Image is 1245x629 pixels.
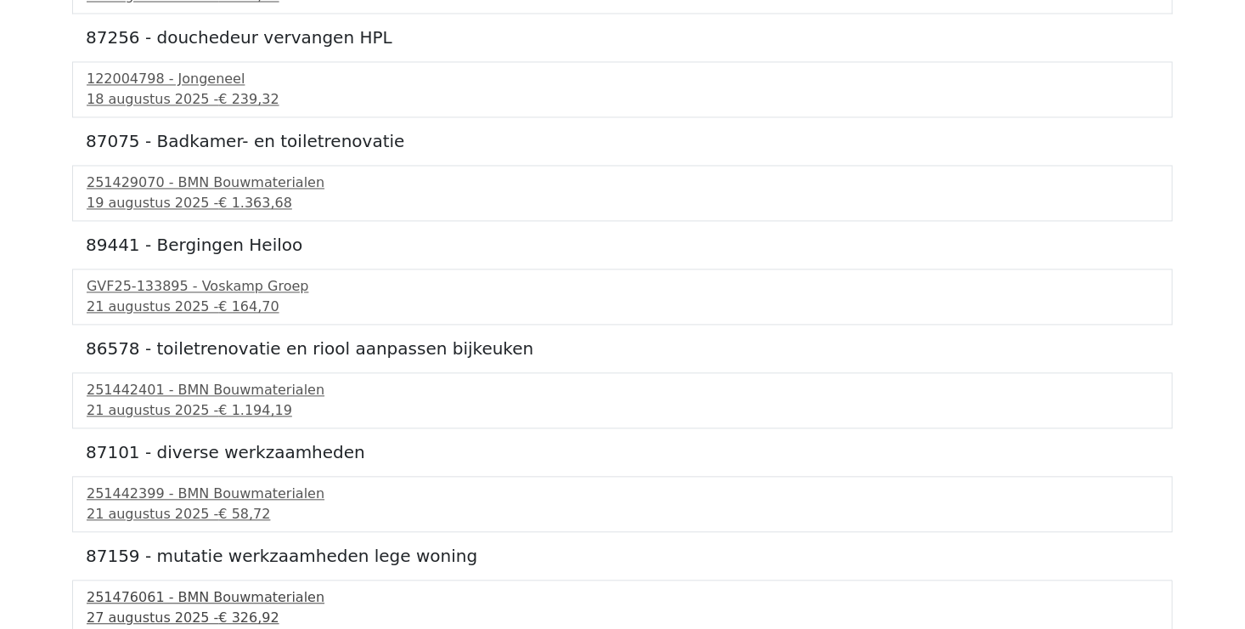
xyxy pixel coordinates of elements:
[218,195,292,211] span: € 1.363,68
[87,484,1158,524] a: 251442399 - BMN Bouwmaterialen21 augustus 2025 -€ 58,72
[218,609,279,626] span: € 326,92
[87,276,1158,297] div: GVF25-133895 - Voskamp Groep
[87,69,1158,89] div: 122004798 - Jongeneel
[87,608,1158,628] div: 27 augustus 2025 -
[87,380,1158,421] a: 251442401 - BMN Bouwmaterialen21 augustus 2025 -€ 1.194,19
[87,587,1158,628] a: 251476061 - BMN Bouwmaterialen27 augustus 2025 -€ 326,92
[86,442,1159,462] h5: 87101 - diverse werkzaamheden
[218,298,279,314] span: € 164,70
[86,27,1159,48] h5: 87256 - douchedeur vervangen HPL
[87,173,1158,213] a: 251429070 - BMN Bouwmaterialen19 augustus 2025 -€ 1.363,68
[87,587,1158,608] div: 251476061 - BMN Bouwmaterialen
[86,131,1159,151] h5: 87075 - Badkamer- en toiletrenovatie
[87,89,1158,110] div: 18 augustus 2025 -
[87,173,1158,193] div: 251429070 - BMN Bouwmaterialen
[87,297,1158,317] div: 21 augustus 2025 -
[87,69,1158,110] a: 122004798 - Jongeneel18 augustus 2025 -€ 239,32
[87,276,1158,317] a: GVF25-133895 - Voskamp Groep21 augustus 2025 -€ 164,70
[87,504,1158,524] div: 21 augustus 2025 -
[87,380,1158,400] div: 251442401 - BMN Bouwmaterialen
[86,338,1159,359] h5: 86578 - toiletrenovatie en riool aanpassen bijkeuken
[218,506,270,522] span: € 58,72
[218,402,292,418] span: € 1.194,19
[87,484,1158,504] div: 251442399 - BMN Bouwmaterialen
[86,235,1159,255] h5: 89441 - Bergingen Heiloo
[218,91,279,107] span: € 239,32
[87,193,1158,213] div: 19 augustus 2025 -
[86,546,1159,566] h5: 87159 - mutatie werkzaamheden lege woning
[87,400,1158,421] div: 21 augustus 2025 -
